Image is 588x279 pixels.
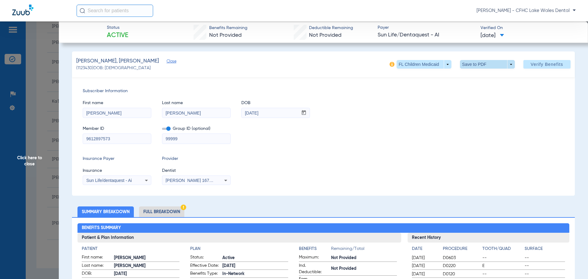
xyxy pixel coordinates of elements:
[412,246,438,252] h4: Date
[241,100,310,106] span: DOB
[378,31,475,39] span: Sun Life/Dentaquest - AI
[166,178,226,183] span: [PERSON_NAME] 1679774426
[190,254,220,262] span: Status:
[378,25,475,31] span: Payer
[209,25,247,31] span: Benefits Remaining
[162,100,231,106] span: Last name
[299,262,329,275] span: Ind. Deductible:
[412,246,438,254] app-breakdown-title: Date
[557,250,588,279] iframe: Chat Widget
[477,8,576,14] span: [PERSON_NAME] - CFHC Lake Wales Dental
[83,100,151,106] span: First name
[299,254,329,262] span: Maximum:
[162,126,231,132] span: Group ID (optional)
[482,246,523,254] app-breakdown-title: Tooth/Quad
[83,126,151,132] span: Member ID
[82,270,112,278] span: DOB:
[190,262,220,270] span: Effective Date:
[114,255,180,261] span: [PERSON_NAME]
[181,205,186,210] img: Hazard
[443,246,480,254] app-breakdown-title: Procedure
[162,156,231,162] span: Provider
[443,271,480,277] span: D0120
[83,168,151,174] span: Insurance
[107,31,128,40] span: Active
[222,263,288,269] span: [DATE]
[162,168,231,174] span: Dentist
[114,271,180,277] span: [DATE]
[482,271,523,277] span: --
[299,246,331,252] h4: Benefits
[222,271,288,277] span: In-Network
[77,223,570,233] h2: Benefits Summary
[76,57,159,65] span: [PERSON_NAME], [PERSON_NAME]
[443,255,480,261] span: D0603
[167,59,172,65] span: Close
[139,206,184,217] li: Full Breakdown
[82,262,112,270] span: Last name:
[531,62,563,67] span: Verify Benefits
[482,246,523,252] h4: Tooth/Quad
[390,62,394,67] img: info-icon
[77,233,401,243] h3: Patient & Plan Information
[299,246,331,254] app-breakdown-title: Benefits
[209,32,242,38] span: Not Provided
[397,60,451,69] button: FL Children Medicaid
[77,5,153,17] input: Search for patients
[331,246,397,254] span: Remaining/Total
[525,246,565,252] h4: Surface
[83,88,564,94] span: Subscriber Information
[77,206,134,217] li: Summary Breakdown
[523,60,571,69] button: Verify Benefits
[443,263,480,269] span: D0220
[12,5,33,15] img: Zuub Logo
[525,255,565,261] span: --
[82,254,112,262] span: First name:
[222,255,288,261] span: Active
[443,246,480,252] h4: Procedure
[408,233,570,243] h3: Recent History
[86,178,132,183] span: Sun Life/dentaquest - Ai
[114,263,180,269] span: [PERSON_NAME]
[525,263,565,269] span: --
[481,25,578,31] span: Verified On
[460,60,515,69] button: Save to PDF
[331,255,397,261] span: Not Provided
[80,8,85,13] img: Search Icon
[190,246,288,252] h4: Plan
[331,266,397,272] span: Not Provided
[482,255,523,261] span: --
[83,156,151,162] span: Insurance Payer
[298,108,310,118] button: Open calendar
[190,270,220,278] span: Benefits Type:
[107,25,128,31] span: Status
[309,25,353,31] span: Deductible Remaining
[412,263,438,269] span: [DATE]
[481,32,504,40] span: [DATE]
[412,271,438,277] span: [DATE]
[412,255,438,261] span: [DATE]
[525,271,565,277] span: --
[309,32,341,38] span: Not Provided
[76,65,151,71] span: (1123430) DOB: [DEMOGRAPHIC_DATA]
[482,263,523,269] span: E
[82,246,180,252] h4: Patient
[525,246,565,254] app-breakdown-title: Surface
